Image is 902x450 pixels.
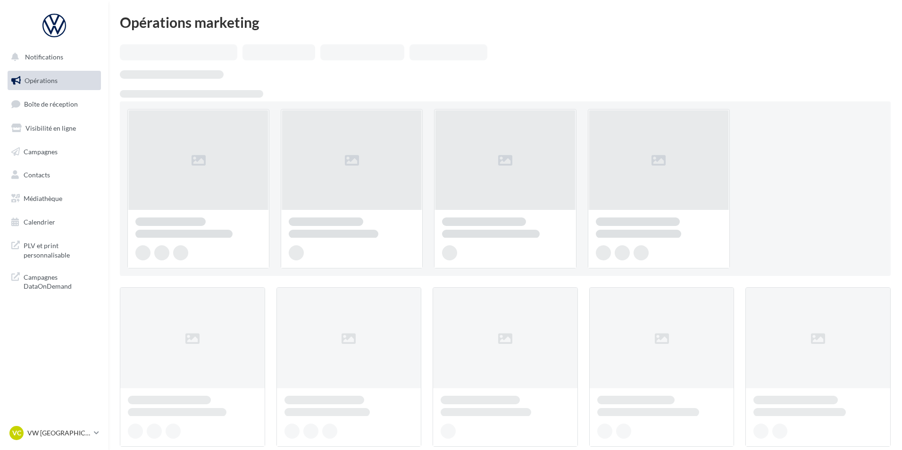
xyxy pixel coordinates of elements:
[27,428,90,438] p: VW [GEOGRAPHIC_DATA]
[6,118,103,138] a: Visibilité en ligne
[12,428,21,438] span: VC
[6,189,103,208] a: Médiathèque
[24,239,97,259] span: PLV et print personnalisable
[25,124,76,132] span: Visibilité en ligne
[25,76,58,84] span: Opérations
[25,53,63,61] span: Notifications
[6,71,103,91] a: Opérations
[6,235,103,263] a: PLV et print personnalisable
[24,218,55,226] span: Calendrier
[6,47,99,67] button: Notifications
[6,212,103,232] a: Calendrier
[6,142,103,162] a: Campagnes
[6,165,103,185] a: Contacts
[120,15,891,29] div: Opérations marketing
[24,147,58,155] span: Campagnes
[24,271,97,291] span: Campagnes DataOnDemand
[24,100,78,108] span: Boîte de réception
[6,94,103,114] a: Boîte de réception
[6,267,103,295] a: Campagnes DataOnDemand
[8,424,101,442] a: VC VW [GEOGRAPHIC_DATA]
[24,171,50,179] span: Contacts
[24,194,62,202] span: Médiathèque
